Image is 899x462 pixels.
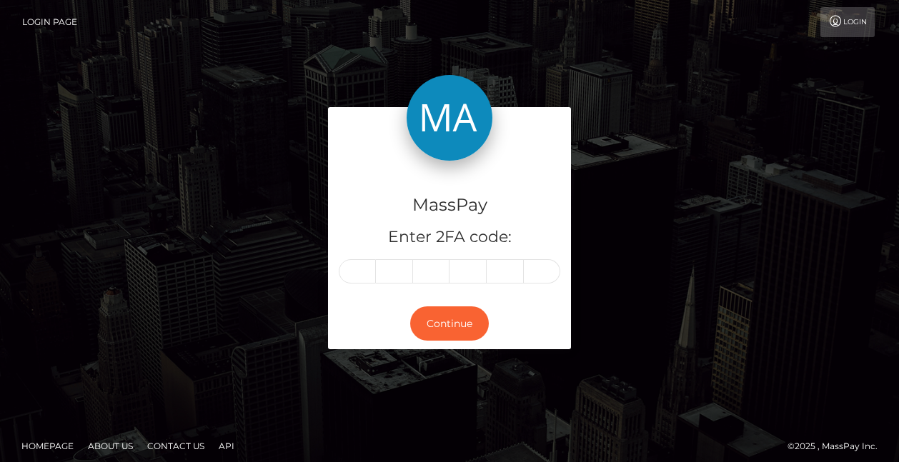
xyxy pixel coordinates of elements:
h4: MassPay [339,193,560,218]
a: Contact Us [141,435,210,457]
div: © 2025 , MassPay Inc. [788,438,888,454]
a: Homepage [16,435,79,457]
img: MassPay [407,75,492,161]
h5: Enter 2FA code: [339,226,560,248]
a: Login [820,7,875,37]
a: Login Page [22,7,77,37]
a: About Us [82,435,139,457]
a: API [213,435,240,457]
button: Continue [410,306,489,341]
